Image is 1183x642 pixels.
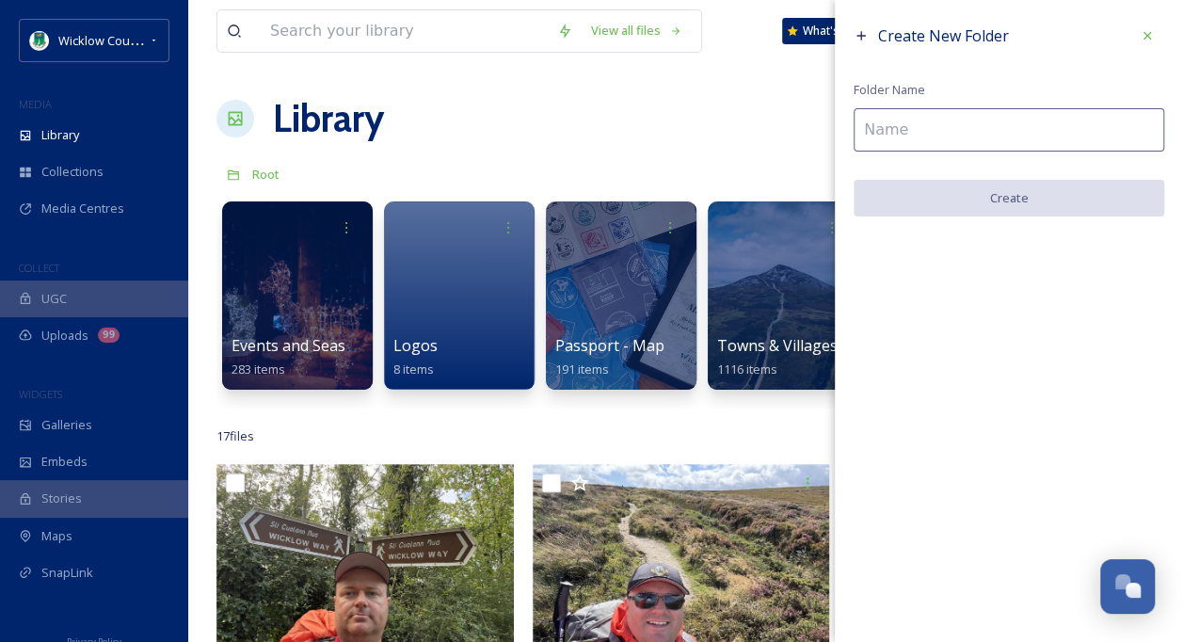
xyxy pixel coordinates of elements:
[261,10,548,52] input: Search your library
[393,361,434,377] span: 8 items
[41,327,88,345] span: Uploads
[555,361,609,377] span: 191 items
[555,335,664,356] span: Passport - Map
[41,490,82,507] span: Stories
[19,97,52,111] span: MEDIA
[782,18,876,44] a: What's New
[30,31,49,50] img: download%20(9).png
[393,335,438,356] span: Logos
[582,12,692,49] a: View all files
[41,527,72,545] span: Maps
[555,337,664,377] a: Passport - Map191 items
[273,90,384,147] a: Library
[878,25,1009,46] span: Create New Folder
[58,31,191,49] span: Wicklow County Council
[232,361,285,377] span: 283 items
[216,427,254,445] span: 17 file s
[98,328,120,343] div: 99
[41,416,92,434] span: Galleries
[717,337,838,377] a: Towns & Villages1116 items
[854,108,1164,152] input: Name
[717,335,838,356] span: Towns & Villages
[232,337,376,377] a: Events and Seasonal283 items
[19,387,62,401] span: WIDGETS
[854,180,1164,217] button: Create
[252,163,280,185] a: Root
[41,163,104,181] span: Collections
[232,335,376,356] span: Events and Seasonal
[41,290,67,308] span: UGC
[41,453,88,471] span: Embeds
[41,200,124,217] span: Media Centres
[1100,559,1155,614] button: Open Chat
[41,126,79,144] span: Library
[252,166,280,183] span: Root
[393,337,438,377] a: Logos8 items
[717,361,777,377] span: 1116 items
[19,261,59,275] span: COLLECT
[41,564,93,582] span: SnapLink
[854,81,925,99] span: Folder Name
